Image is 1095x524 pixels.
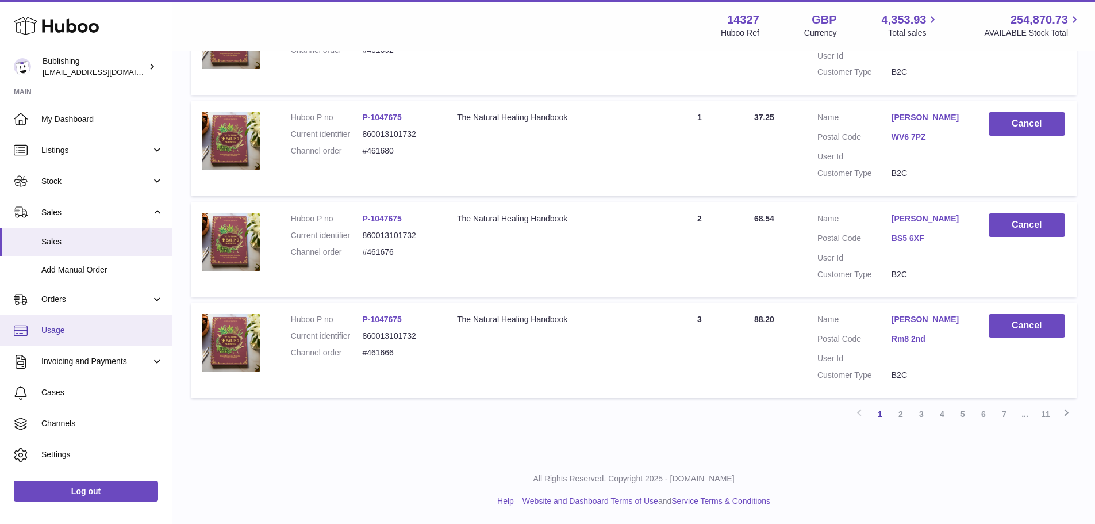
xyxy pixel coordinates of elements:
[362,247,434,258] dd: #461676
[457,112,645,123] div: The Natural Healing Handbook
[362,146,434,156] dd: #461680
[817,314,892,328] dt: Name
[932,404,952,424] a: 4
[892,314,966,325] a: [PERSON_NAME]
[973,404,994,424] a: 6
[994,404,1015,424] a: 7
[457,213,645,224] div: The Natural Healing Handbook
[182,473,1086,484] p: All Rights Reserved. Copyright 2025 - [DOMAIN_NAME]
[362,113,402,122] a: P-1047675
[892,233,966,244] a: BS5 6XF
[817,112,892,126] dt: Name
[817,353,892,364] dt: User Id
[362,315,402,324] a: P-1047675
[41,265,163,276] span: Add Manual Order
[43,67,169,77] span: [EMAIL_ADDRESS][DOMAIN_NAME]
[291,112,363,123] dt: Huboo P no
[41,387,163,398] span: Cases
[41,325,163,336] span: Usage
[817,334,892,347] dt: Postal Code
[817,253,892,263] dt: User Id
[817,370,892,381] dt: Customer Type
[911,404,932,424] a: 3
[817,51,892,62] dt: User Id
[804,28,837,39] div: Currency
[497,496,514,506] a: Help
[989,112,1065,136] button: Cancel
[14,58,31,75] img: internalAdmin-14327@internal.huboo.com
[291,129,363,140] dt: Current identifier
[727,12,759,28] strong: 14327
[41,356,151,367] span: Invoicing and Payments
[362,129,434,140] dd: 860013101732
[952,404,973,424] a: 5
[989,213,1065,237] button: Cancel
[817,132,892,146] dt: Postal Code
[41,145,151,156] span: Listings
[202,112,260,170] img: 1749741825.png
[882,12,940,39] a: 4,353.93 Total sales
[984,28,1081,39] span: AVAILABLE Stock Total
[518,496,770,507] li: and
[989,314,1065,338] button: Cancel
[817,233,892,247] dt: Postal Code
[984,12,1081,39] a: 254,870.73 AVAILABLE Stock Total
[1015,404,1035,424] span: ...
[41,449,163,460] span: Settings
[291,213,363,224] dt: Huboo P no
[890,404,911,424] a: 2
[817,151,892,162] dt: User Id
[892,112,966,123] a: [PERSON_NAME]
[754,315,774,324] span: 88.20
[14,481,158,502] a: Log out
[291,331,363,342] dt: Current identifier
[817,213,892,227] dt: Name
[457,314,645,325] div: The Natural Healing Handbook
[892,334,966,345] a: Rm8 2nd
[892,269,966,280] dd: B2C
[754,214,774,223] span: 68.54
[882,12,927,28] span: 4,353.93
[41,176,151,187] span: Stock
[892,370,966,381] dd: B2C
[362,331,434,342] dd: 860013101732
[362,214,402,223] a: P-1047675
[41,114,163,125] span: My Dashboard
[817,168,892,179] dt: Customer Type
[656,101,743,196] td: 1
[291,347,363,358] dt: Channel order
[202,314,260,372] img: 1749741825.png
[202,213,260,271] img: 1749741825.png
[41,418,163,429] span: Channels
[817,269,892,280] dt: Customer Type
[721,28,759,39] div: Huboo Ref
[43,56,146,78] div: Bublishing
[41,236,163,247] span: Sales
[754,113,774,122] span: 37.25
[362,230,434,241] dd: 860013101732
[362,347,434,358] dd: #461666
[291,230,363,241] dt: Current identifier
[817,67,892,78] dt: Customer Type
[1035,404,1056,424] a: 11
[892,213,966,224] a: [PERSON_NAME]
[892,168,966,179] dd: B2C
[870,404,890,424] a: 1
[671,496,770,506] a: Service Terms & Conditions
[522,496,658,506] a: Website and Dashboard Terms of Use
[1011,12,1068,28] span: 254,870.73
[812,12,836,28] strong: GBP
[656,303,743,398] td: 3
[291,314,363,325] dt: Huboo P no
[892,67,966,78] dd: B2C
[41,294,151,305] span: Orders
[656,202,743,297] td: 2
[892,132,966,143] a: WV6 7PZ
[41,207,151,218] span: Sales
[888,28,939,39] span: Total sales
[291,146,363,156] dt: Channel order
[291,247,363,258] dt: Channel order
